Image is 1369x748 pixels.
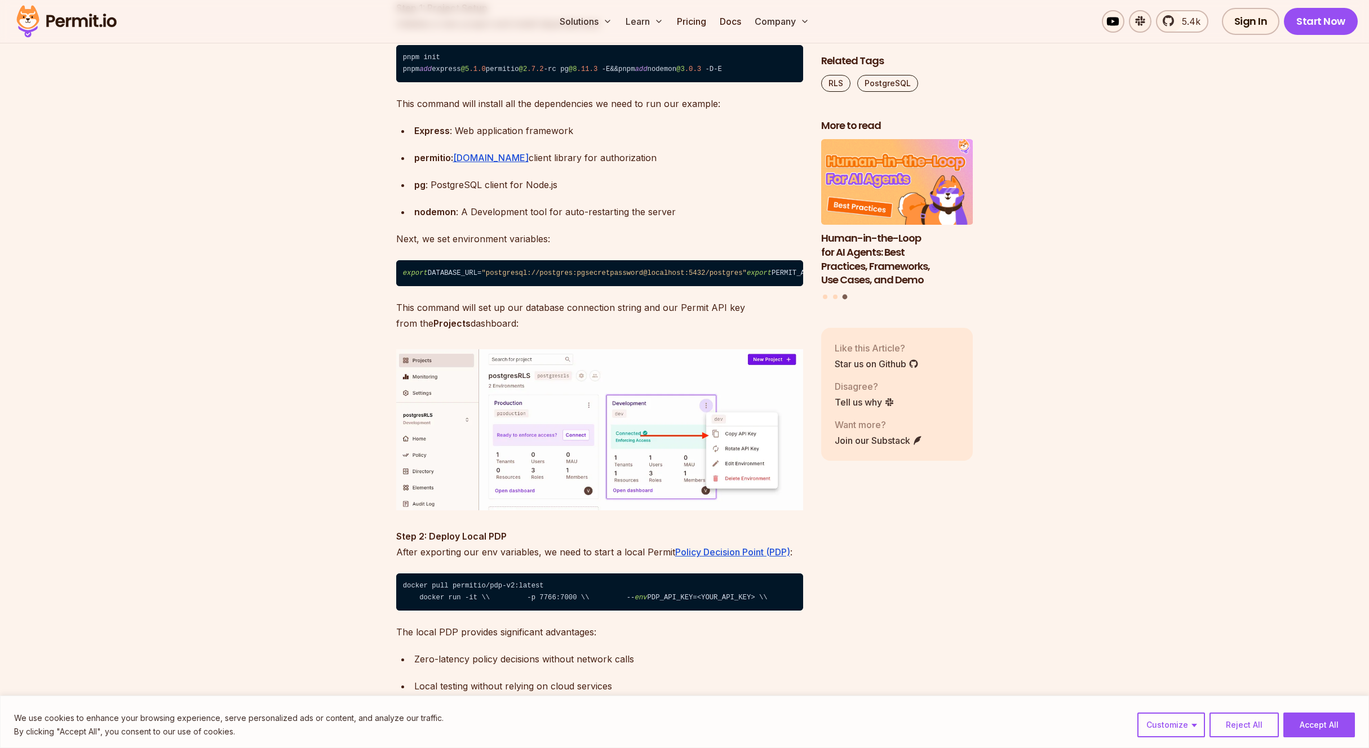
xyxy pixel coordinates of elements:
[414,206,456,217] strong: nodemon
[396,96,803,112] p: This command will install all the dependencies we need to run our example:
[14,711,444,725] p: We use cookies to enhance your browsing experience, serve personalized ads or content, and analyz...
[1156,10,1208,33] a: 5.4k
[535,65,544,73] span: .2
[676,65,685,73] span: @3
[1283,713,1355,737] button: Accept All
[11,2,122,41] img: Permit logo
[672,10,711,33] a: Pricing
[414,678,803,694] div: Local testing without relying on cloud services
[750,10,814,33] button: Company
[481,269,746,277] span: "postgresql://postgres:pgsecretpassword@localhost:5432/postgres"
[477,65,486,73] span: .0
[414,150,803,166] div: client library for authorization
[821,140,973,225] img: Human-in-the-Loop for AI Agents: Best Practices, Frameworks, Use Cases, and Demo
[414,204,803,220] div: : A Development tool for auto-restarting the server
[635,65,648,73] span: add
[396,349,803,510] img: image.png
[693,65,701,73] span: .3
[835,395,894,409] a: Tell us why
[527,65,535,73] span: .7
[590,65,598,73] span: .3
[1209,713,1279,737] button: Reject All
[835,434,923,447] a: Join our Substack
[833,295,838,299] button: Go to slide 2
[821,119,973,133] h2: More to read
[469,65,477,73] span: .1
[396,260,803,286] code: DATABASE_URL= PERMIT_API_KEY=<your-permit-key>
[835,418,923,431] p: Want more?
[396,531,507,542] strong: Step 2: Deploy Local PDP
[396,573,803,611] code: docker pull permitio/pdp-v2:latest docker run -it \\ -p 7766:7000 \\ -- PDP_API_KEY=<YOUR_API_KEY...
[1137,713,1205,737] button: Customize
[519,65,528,73] span: @2
[453,152,529,163] a: [DOMAIN_NAME]
[414,125,450,136] strong: Express
[747,269,772,277] span: export
[835,357,919,371] a: Star us on Github
[821,140,973,301] div: Posts
[461,65,469,73] span: @5
[714,65,717,73] span: -
[1222,8,1280,35] a: Sign In
[821,54,973,68] h2: Related Tags
[396,231,803,247] p: Next, we set environment variables:
[577,65,590,73] span: .11
[396,624,803,640] p: The local PDP provides significant advantages:
[414,123,803,139] div: : Web application framework
[414,651,803,667] div: Zero-latency policy decisions without network calls
[821,140,973,288] li: 3 of 3
[555,10,617,33] button: Solutions
[635,594,647,602] span: env
[835,380,894,393] p: Disagree?
[675,546,790,558] a: Policy Decision Point (PDP)
[706,65,710,73] span: -
[610,65,618,73] span: &&
[823,295,827,299] button: Go to slide 1
[403,269,428,277] span: export
[569,65,577,73] span: @8
[621,10,668,33] button: Learn
[396,45,803,83] code: pnpm init pnpm express permitio rc pg E pnpm nodemon D E
[835,341,919,355] p: Like this Article?
[433,318,471,329] strong: Projects
[396,300,803,331] p: This command will set up our database connection string and our Permit API key from the dashboard:
[685,65,693,73] span: .0
[857,75,918,92] a: PostgreSQL
[821,231,973,287] h3: Human-in-the-Loop for AI Agents: Best Practices, Frameworks, Use Cases, and Demo
[419,65,432,73] span: add
[414,177,803,193] div: : PostgreSQL client for Node.js
[1284,8,1358,35] a: Start Now
[602,65,606,73] span: -
[414,152,453,163] strong: permitio:
[396,528,803,560] p: After exporting our env variables, we need to start a local Permit :
[843,295,848,300] button: Go to slide 3
[821,75,850,92] a: RLS
[414,179,426,190] strong: pg
[544,65,548,73] span: -
[715,10,746,33] a: Docs
[1175,15,1200,28] span: 5.4k
[14,725,444,738] p: By clicking "Accept All", you consent to our use of cookies.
